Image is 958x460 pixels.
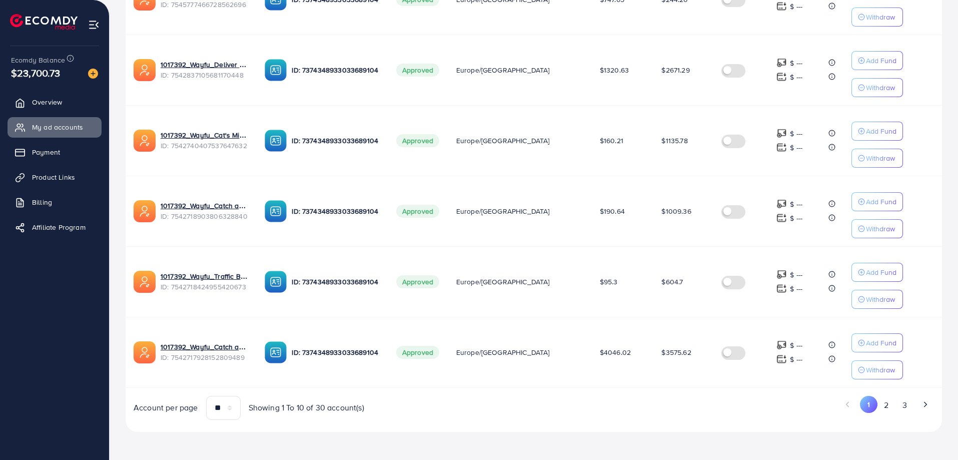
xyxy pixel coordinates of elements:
span: My ad accounts [32,122,83,132]
span: Account per page [134,402,198,413]
p: $ --- [790,198,802,210]
div: <span class='underline'>1017392_Wayfu_Deliver Till Dawn_AND</span></br>7542837105681170448 [161,60,249,80]
span: $2671.29 [661,65,689,75]
span: Approved [396,346,439,359]
p: Add Fund [866,266,896,278]
a: My ad accounts [8,117,102,137]
span: $1009.36 [661,206,691,216]
button: Add Fund [851,122,903,141]
button: Go to next page [916,396,934,413]
p: $ --- [790,57,802,69]
p: ID: 7374348933033689104 [292,276,380,288]
a: Billing [8,192,102,212]
span: Ecomdy Balance [11,55,65,65]
p: ID: 7374348933033689104 [292,205,380,217]
span: ID: 7542718424955420673 [161,282,249,292]
img: ic-ba-acc.ded83a64.svg [265,271,287,293]
img: ic-ads-acc.e4c84228.svg [134,200,156,222]
p: ID: 7374348933033689104 [292,135,380,147]
button: Add Fund [851,192,903,211]
a: 1017392_Wayfu_Catch and Feed_AND [161,201,249,211]
img: top-up amount [776,283,787,294]
button: Add Fund [851,333,903,352]
span: Approved [396,205,439,218]
img: ic-ads-acc.e4c84228.svg [134,130,156,152]
a: 1017392_Wayfu_Deliver Till Dawn_AND [161,60,249,70]
img: top-up amount [776,340,787,350]
p: Withdraw [866,293,895,305]
button: Withdraw [851,360,903,379]
p: Add Fund [866,337,896,349]
button: Add Fund [851,51,903,70]
p: Withdraw [866,11,895,23]
span: ID: 7542718903806328840 [161,211,249,221]
img: top-up amount [776,142,787,153]
p: Add Fund [866,55,896,67]
img: ic-ads-acc.e4c84228.svg [134,271,156,293]
span: Europe/[GEOGRAPHIC_DATA] [456,206,550,216]
img: logo [10,14,78,30]
p: ID: 7374348933033689104 [292,346,380,358]
p: Withdraw [866,82,895,94]
p: $ --- [790,339,802,351]
span: $4046.02 [600,347,631,357]
img: top-up amount [776,354,787,364]
div: <span class='underline'>1017392_Wayfu_Catch and Feed_AND</span></br>7542718903806328840 [161,201,249,221]
p: $ --- [790,128,802,140]
img: top-up amount [776,72,787,82]
iframe: Chat [915,415,950,452]
span: Approved [396,134,439,147]
span: Product Links [32,172,75,182]
img: ic-ba-acc.ded83a64.svg [265,200,287,222]
span: Approved [396,64,439,77]
span: Billing [32,197,52,207]
img: ic-ads-acc.e4c84228.svg [134,59,156,81]
p: $ --- [790,1,802,13]
button: Withdraw [851,149,903,168]
img: ic-ba-acc.ded83a64.svg [265,59,287,81]
span: $1320.63 [600,65,629,75]
span: $1135.78 [661,136,687,146]
img: top-up amount [776,58,787,68]
p: $ --- [790,212,802,224]
p: $ --- [790,71,802,83]
button: Add Fund [851,263,903,282]
p: Add Fund [866,125,896,137]
span: ID: 7542837105681170448 [161,70,249,80]
div: <span class='underline'>1017392_Wayfu_Catch and Feed_iOS</span></br>7542717928152809489 [161,342,249,362]
p: Add Fund [866,196,896,208]
span: Approved [396,275,439,288]
img: top-up amount [776,269,787,280]
a: Affiliate Program [8,217,102,237]
a: Payment [8,142,102,162]
button: Withdraw [851,219,903,238]
span: $160.21 [600,136,623,146]
img: ic-ads-acc.e4c84228.svg [134,341,156,363]
img: image [88,69,98,79]
span: Europe/[GEOGRAPHIC_DATA] [456,65,550,75]
a: Overview [8,92,102,112]
img: ic-ba-acc.ded83a64.svg [265,341,287,363]
span: Europe/[GEOGRAPHIC_DATA] [456,136,550,146]
span: Europe/[GEOGRAPHIC_DATA] [456,347,550,357]
span: $23,700.73 [11,66,61,80]
img: ic-ba-acc.ded83a64.svg [265,130,287,152]
img: menu [88,19,100,31]
span: Europe/[GEOGRAPHIC_DATA] [456,277,550,287]
span: $604.7 [661,277,683,287]
img: top-up amount [776,1,787,12]
span: $95.3 [600,277,618,287]
span: Payment [32,147,60,157]
img: top-up amount [776,128,787,139]
button: Withdraw [851,78,903,97]
button: Withdraw [851,8,903,27]
img: top-up amount [776,213,787,223]
span: Affiliate Program [32,222,86,232]
button: Go to page 3 [895,396,913,414]
a: 1017392_Wayfu_Cat's Mischief_AND [161,130,249,140]
div: <span class='underline'>1017392_Wayfu_Cat's Mischief_AND</span></br>7542740407537647632 [161,130,249,151]
span: Overview [32,97,62,107]
ul: Pagination [542,396,934,414]
p: Withdraw [866,152,895,164]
